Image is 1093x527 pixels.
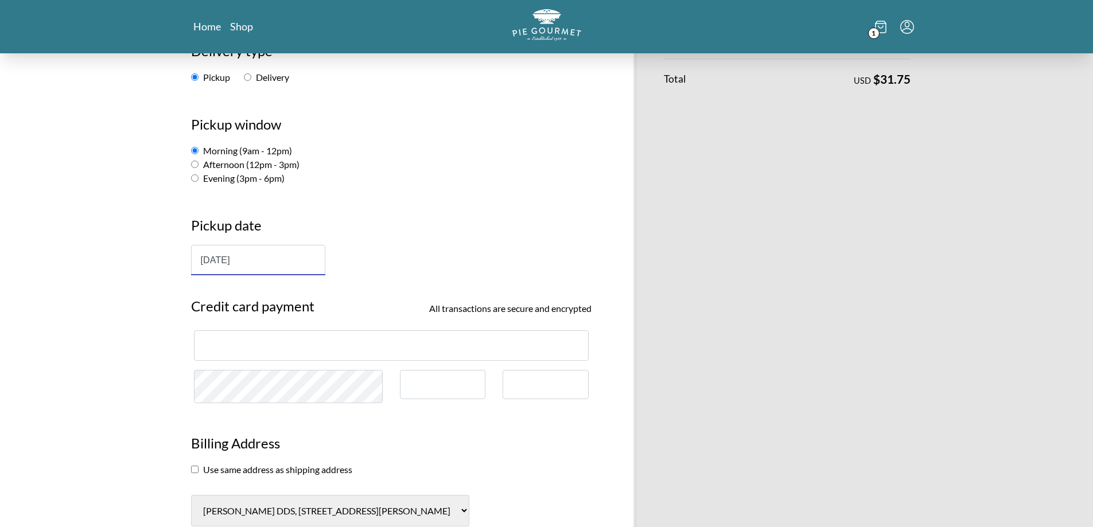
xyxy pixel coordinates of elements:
button: Menu [900,20,914,34]
img: logo [512,9,581,41]
h3: Billing Address [191,433,592,463]
h2: Delivery type [191,41,592,71]
input: Evening (3pm - 6pm) [191,174,199,182]
section: Use same address as shipping address [191,463,592,477]
input: Delivery [244,73,251,81]
a: Home [193,19,221,33]
input: Morning (9am - 12pm) [191,147,199,154]
h2: Pickup window [191,114,592,144]
label: Afternoon (12pm - 3pm) [191,159,299,170]
label: Pickup [191,72,230,83]
a: Logo [512,9,581,44]
span: All transactions are secure and encrypted [429,302,592,315]
label: Delivery [244,72,289,83]
h3: Pickup date [191,215,592,245]
iframe: Secure card number input frame [204,340,579,351]
input: Afternoon (12pm - 3pm) [191,161,199,168]
input: Pickup [191,73,199,81]
span: Credit card payment [191,296,314,317]
a: Shop [230,19,253,33]
iframe: Secure expiration date input frame [410,380,476,389]
iframe: Secure CVC input frame [512,380,579,389]
label: Morning (9am - 12pm) [191,145,292,156]
label: Evening (3pm - 6pm) [191,173,285,184]
span: 1 [868,28,880,39]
